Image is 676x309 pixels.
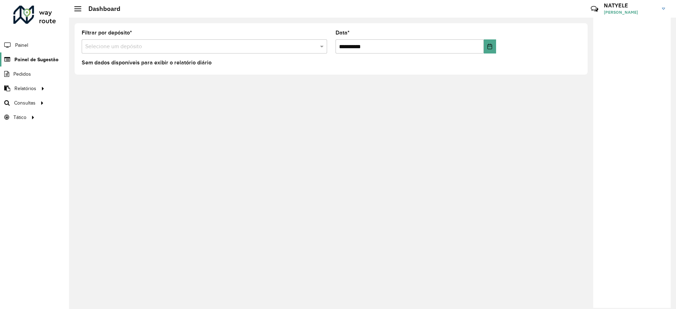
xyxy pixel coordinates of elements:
[15,42,28,49] span: Painel
[587,1,602,17] a: Contato Rápido
[81,5,120,13] h2: Dashboard
[14,56,58,63] span: Painel de Sugestão
[604,9,657,15] span: [PERSON_NAME]
[13,114,26,121] span: Tático
[604,2,657,9] h3: NATYELE
[484,39,496,53] button: Choose Date
[14,99,36,107] span: Consultas
[336,29,350,37] label: Data
[82,58,212,67] label: Sem dados disponíveis para exibir o relatório diário
[14,85,36,92] span: Relatórios
[13,70,31,78] span: Pedidos
[82,29,132,37] label: Filtrar por depósito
